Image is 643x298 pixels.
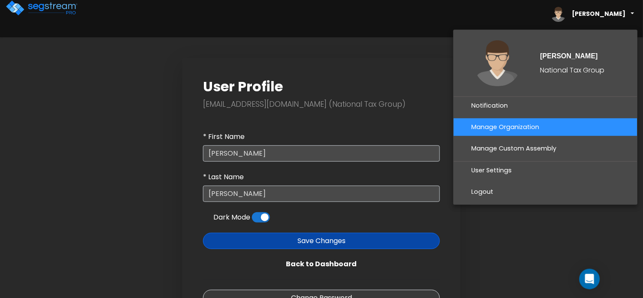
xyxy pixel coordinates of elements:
[540,56,617,57] div: [PERSON_NAME]
[203,172,244,182] label: * Last Name
[213,212,250,223] label: Dark Mode
[203,98,440,111] p: [EMAIL_ADDRESS][DOMAIN_NAME] (National Tax Group)
[454,162,637,179] a: User Settings
[548,3,638,25] span: [PERSON_NAME]
[203,233,440,249] button: Save Changes
[454,140,637,157] a: Manage Custom Assembly
[551,7,566,22] img: avatar.png
[454,183,637,201] a: Logout
[579,269,600,289] div: Open Intercom Messenger
[572,9,626,18] b: [PERSON_NAME]
[454,118,637,136] a: Manage Organization
[203,132,245,142] label: * First Name
[203,256,440,272] a: Back to Dashboard
[454,97,637,114] a: Notification
[203,78,440,95] h2: User Profile
[475,40,521,86] img: avatar.png
[540,70,617,71] div: National Tax Group
[252,212,270,223] label: Toggle Light Mode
